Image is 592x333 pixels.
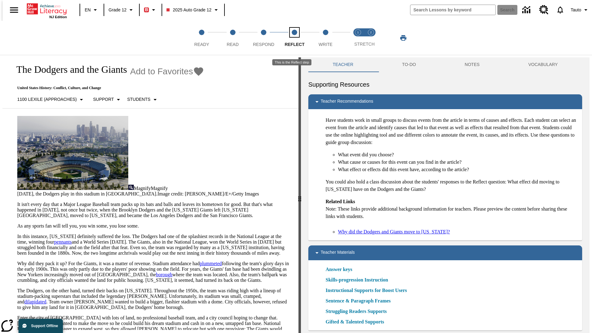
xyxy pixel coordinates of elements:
p: Note: These links provide additional background information for teachers. Please preview the cont... [326,198,577,220]
span: B [145,6,148,14]
span: Reflect [285,42,305,47]
input: search field [410,5,495,15]
span: STRETCH [354,42,375,47]
div: This is the Reflect step [272,59,311,65]
button: Profile/Settings [568,4,592,15]
div: Home [27,2,67,19]
div: reading [2,57,298,330]
span: Add to Favorites [130,67,193,76]
p: It isn't every day that a Major League Baseball team packs up its bats and balls and leaves its h... [17,202,291,218]
button: Read step 2 of 5 [215,21,250,55]
p: Teacher Recommendations [321,98,373,105]
button: Ready step 1 of 5 [184,21,220,55]
span: Write [319,42,332,47]
button: Class: 2025 Auto Grade 12, Select your class [164,4,222,15]
button: VOCABULARY [504,57,582,72]
text: 1 [357,31,359,34]
button: TO-DO [378,57,440,72]
p: In this instance, [US_STATE] definitely suffered the loss. The Dodgers had one of the splashiest ... [17,234,291,256]
a: Struggling Readers Supports [326,308,390,315]
a: Instructional Supports for Boost Users, Will open in new browser window or tab [326,287,407,294]
p: Teacher Materials [321,249,355,257]
a: dilapidated [24,299,46,304]
a: Sentence & Paragraph Frames, Will open in new browser window or tab [326,297,391,305]
span: EN [85,7,91,13]
a: Notifications [552,2,568,18]
button: Boost Class color is red. Change class color [142,4,160,15]
button: Support Offline [18,319,63,333]
a: Data Center [519,2,536,18]
button: Select Lexile, 1100 Lexile (Approaches) [15,94,88,105]
p: Why did they pack it up? For the Giants, it was a matter of revenue. Stadium attendance had follo... [17,261,291,283]
span: Image credit: [PERSON_NAME]/E+/Getty Images [158,191,259,196]
button: Write step 5 of 5 [308,21,343,55]
a: Gifted & Talented Supports [326,318,388,326]
p: 1100 Lexile (Approaches) [17,96,77,103]
button: Select Student [125,94,161,105]
button: Language: EN, Select a language [82,4,102,15]
div: activity [301,57,590,333]
a: Skills-progression Instruction, Will open in new browser window or tab [326,276,388,284]
img: Magnify [128,185,134,190]
p: Have students work in small groups to discuss events from the article in terms of causes and effe... [326,117,577,146]
span: Respond [253,42,274,47]
div: Teacher Materials [308,245,582,260]
span: Tauto [571,7,581,13]
a: plummeted [199,261,222,266]
p: Students [127,96,150,103]
li: What effect or effects did this event have, according to the article? [338,166,577,173]
a: Resource Center, Will open in new tab [536,2,552,18]
button: Teacher [308,57,378,72]
h6: Supporting Resources [308,80,582,89]
div: Instructional Panel Tabs [308,57,582,72]
li: What cause or causes for this event can you find in the article? [338,158,577,166]
span: NJ Edition [49,15,67,19]
strong: Related Links [326,199,355,204]
span: Support Offline [31,324,58,328]
text: 2 [370,31,372,34]
button: Add to Favorites - The Dodgers and the Giants [130,66,204,77]
a: borough [156,272,172,277]
p: The Dodgers, on the other hand, turned their backs on [US_STATE]. Throughout the 1950s, the team ... [17,288,291,310]
button: Grade: Grade 12, Select a grade [106,4,137,15]
button: Stretch Read step 1 of 2 [349,21,367,55]
button: Respond step 3 of 5 [246,21,282,55]
div: Teacher Recommendations [308,94,582,109]
a: Answer keys, Will open in new browser window or tab [326,266,352,273]
a: pennants [54,239,72,245]
button: Reflect step 4 of 5 [277,21,312,55]
span: Ready [194,42,209,47]
span: 2025 Auto Grade 12 [166,7,211,13]
button: NOTES [440,57,504,72]
button: Open side menu [5,1,23,19]
p: Support [93,96,114,103]
button: Print [393,32,413,43]
div: Press Enter or Spacebar and then press right and left arrow keys to move the slider [298,57,301,333]
li: What event did you choose? [338,151,577,158]
span: Magnify [151,186,168,191]
a: Why did the Dodgers and Giants move to [US_STATE]? [338,228,450,236]
p: You could also hold a class discussion about the students' responses to the Reflect question: Wha... [326,178,577,193]
p: As any sports fan will tell you, you win some, you lose some. [17,223,291,229]
span: Read [227,42,239,47]
button: Stretch Respond step 2 of 2 [362,21,380,55]
span: Magnify [134,186,151,191]
span: Grade 12 [109,7,126,13]
h1: The Dodgers and the Giants [10,64,127,75]
button: Scaffolds, Support [91,94,125,105]
p: United States History: Conflict, Culture, and Change [10,86,204,90]
span: [DATE], the Dodgers play in this stadium in [GEOGRAPHIC_DATA]. [17,191,158,196]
